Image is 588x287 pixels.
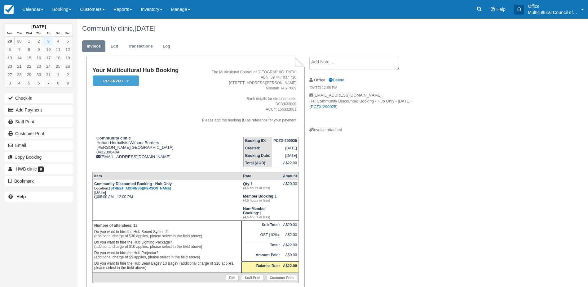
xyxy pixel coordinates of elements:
a: Staff Print [5,117,73,127]
a: 14 [15,54,24,62]
a: Customer Print [5,129,73,139]
a: 29 [24,71,34,79]
a: 20 [5,62,15,71]
strong: [DATE] [31,24,46,29]
th: Sat [53,30,63,37]
strong: PCZX-290925 [273,139,297,143]
th: Total: [241,241,281,251]
b: Help [16,194,26,199]
a: 9 [34,45,43,54]
img: checkfront-main-nav-mini-logo.png [4,5,14,14]
a: Delete [329,78,344,82]
a: 4 [15,79,24,87]
p: [EMAIL_ADDRESS][DOMAIN_NAME], Re: Community Discounted Booking - Hub Only - [DATE] ( ) [309,93,414,127]
th: Wed [24,30,34,37]
a: 16 [34,54,43,62]
p: Office [528,3,577,9]
a: Transactions [123,40,157,52]
span: Help [496,7,506,12]
em: (4.5 hours or less) [243,186,280,190]
td: GST (10%): [241,231,281,241]
strong: Number of attendees [94,223,131,228]
h1: Your Multicultural Hub Booking [92,67,188,74]
span: 8 [38,166,44,172]
small: Location: [94,186,171,190]
a: 4 [53,37,63,45]
address: The Multicultural Council of [GEOGRAPHIC_DATA] ABN: 39 447 837 720 [STREET_ADDRESS][PERSON_NAME] ... [191,70,296,123]
strong: Non-Member Booking [243,207,266,215]
p: Do you want to hire the Hub Sound System? (additional charge of $30 applies, please select in the... [94,229,240,239]
th: Booking ID: [243,137,272,144]
a: 5 [24,79,34,87]
a: 8 [24,45,34,54]
a: 31 [44,71,53,79]
a: 6 [5,45,15,54]
td: A$0.00 [281,251,299,262]
strong: Community Discounted Booking - Hub Only [94,182,172,190]
th: Thu [34,30,43,37]
th: Amount [281,172,299,180]
a: 23 [34,62,43,71]
a: HWB clinic 8 [5,164,73,174]
a: 30 [34,71,43,79]
a: 12 [63,45,73,54]
td: A$20.00 [281,221,299,231]
th: Total (AUD): [243,159,272,167]
div: A$20.00 [283,182,297,191]
th: Rate [241,172,281,180]
a: Log [158,40,175,52]
th: Sub-Total: [241,221,281,231]
td: A$22.00 [272,159,299,167]
td: A$22.00 [281,241,299,251]
p: Do you want to hire the Hub Bean Bags? 10 Bags? (additional charge of $10 applies, please select ... [94,260,240,271]
a: 21 [15,62,24,71]
em: Reserved [93,75,139,86]
div: Hobart Herbalists Without Borders [PERSON_NAME][GEOGRAPHIC_DATA] 0432396404 [EMAIL_ADDRESS][DOMAI... [92,136,188,159]
td: [DATE] [272,152,299,159]
p: Multicultural Council of [GEOGRAPHIC_DATA] [528,9,577,16]
a: 27 [5,71,15,79]
a: 1 [53,71,63,79]
a: 24 [44,62,53,71]
a: Reserved [92,75,137,87]
th: Sun [63,30,73,37]
td: [DATE] [272,144,299,152]
a: 5 [63,37,73,45]
th: Booking Date: [243,152,272,159]
a: 18 [53,54,63,62]
td: A$2.00 [281,231,299,241]
a: 7 [15,45,24,54]
button: Bookmark [5,176,73,186]
a: 19 [63,54,73,62]
td: [DATE] 08:00 AM - 12:00 PM [92,180,241,221]
th: Amount Paid: [241,251,281,262]
a: 30 [15,37,24,45]
a: Customer Print [266,275,297,281]
a: 9 [63,79,73,87]
button: Copy Booking [5,152,73,162]
td: 1 1 1 [241,180,281,221]
h1: Community clinic, [82,25,514,32]
p: Do you want to hire the Hub Projector? (additional charge of $5 applies, please select in the fie... [94,250,240,260]
div: Invoice attached [309,127,414,133]
em: [DATE] 12:58 PM [309,85,414,92]
i: Help [491,7,495,11]
a: 26 [63,62,73,71]
a: 29 [5,37,15,45]
a: 11 [53,45,63,54]
a: Edit [226,275,239,281]
span: HWB clinic [16,166,37,171]
strong: A$22.00 [283,264,297,268]
p: Do you want to hire the Hub Lighting Package? (additional charge of $10 applies, please select in... [94,239,240,250]
a: 13 [5,54,15,62]
a: 2 [63,71,73,79]
a: 1 [24,37,34,45]
div: O [514,5,524,15]
a: 2 [34,37,43,45]
a: 25 [53,62,63,71]
strong: Office [314,78,325,82]
a: [STREET_ADDRESS][PERSON_NAME] [109,186,171,190]
span: [DATE] [135,25,156,32]
a: Invoice [82,40,105,52]
a: 28 [15,71,24,79]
